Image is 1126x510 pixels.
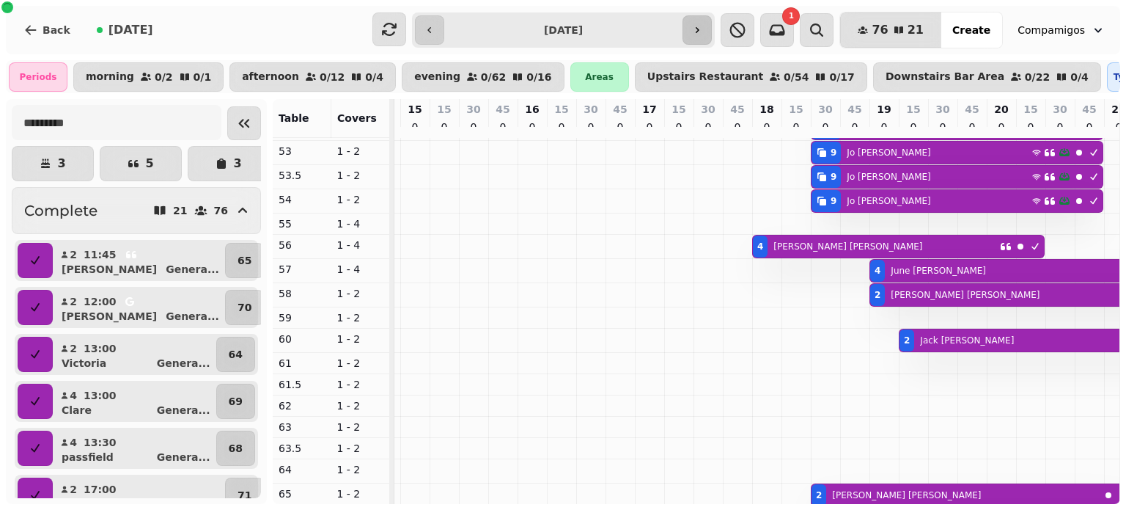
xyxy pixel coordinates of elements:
p: 15 [437,102,451,117]
p: Jo [PERSON_NAME] [847,171,930,183]
p: 76 [214,205,228,216]
p: Genera ... [166,262,219,277]
p: 0 / 4 [1070,72,1089,82]
p: 19 [877,102,891,117]
div: 4 [875,265,880,277]
button: Upstairs Restaurant0/540/17 [635,62,867,92]
p: 18 [759,102,773,117]
p: 62 [279,398,325,413]
button: Downstairs Bar Area0/220/4 [873,62,1101,92]
p: 30 [584,102,597,117]
span: Table [279,112,309,124]
p: afternoon [242,71,299,83]
span: 1 [789,12,794,20]
p: 0 [966,120,978,134]
p: 0 [1054,120,1066,134]
button: 213:00VictoriaGenera... [56,337,213,372]
p: 3 [57,158,65,170]
p: 0 [673,120,685,134]
p: 0 [702,120,714,134]
span: Covers [337,112,377,124]
p: 1 - 2 [337,420,384,434]
div: Areas [570,62,629,92]
button: 69 [216,384,255,419]
p: 1 - 2 [337,487,384,501]
p: 53 [279,144,325,159]
p: 0 [1025,120,1037,134]
p: 0 [556,120,567,134]
button: 3 [12,146,94,181]
button: 7621 [840,12,941,48]
p: 2 [69,482,78,497]
p: 45 [730,102,744,117]
button: Compamigos [1009,17,1114,43]
p: 70 [238,300,251,315]
p: 1 - 2 [337,286,384,301]
p: 15 [789,102,803,117]
p: 0 / 22 [1025,72,1050,82]
p: [PERSON_NAME] [62,262,157,277]
div: 9 [831,147,836,159]
button: 65 [225,243,264,278]
p: 15 [1023,102,1037,117]
p: [PERSON_NAME] [PERSON_NAME] [832,489,981,501]
p: 16 [525,102,539,117]
span: [DATE] [108,24,153,36]
p: 0 / 1 [194,72,212,82]
span: 76 [872,24,888,36]
p: 0 [996,120,1007,134]
p: 0 [820,120,831,134]
p: 1 - 4 [337,238,384,252]
p: 45 [847,102,861,117]
button: [DATE] [85,12,165,48]
button: 211:45[PERSON_NAME]Genera... [56,243,222,278]
button: morning0/20/1 [73,62,224,92]
p: 1 - 2 [337,168,384,183]
p: 4 [69,388,78,403]
p: 15 [408,102,422,117]
p: 30 [701,102,715,117]
p: 0 / 62 [481,72,506,82]
p: 45 [496,102,509,117]
p: 45 [1082,102,1096,117]
p: 0 [761,120,773,134]
p: 1 - 4 [337,262,384,277]
p: 68 [229,441,243,456]
p: Jo [PERSON_NAME] [847,147,930,159]
p: 0 [1083,120,1095,134]
button: evening0/620/16 [402,62,564,92]
p: 57 [279,262,325,277]
p: 1 - 2 [337,398,384,413]
p: 2 [69,341,78,356]
div: 9 [831,171,836,183]
p: 1 - 2 [337,332,384,346]
div: 2 [875,289,880,301]
p: 53.5 [279,168,325,183]
p: 13:30 [84,435,117,450]
p: 17:00 [84,482,117,497]
span: 21 [908,24,924,36]
button: Complete2176 [12,187,261,234]
button: 3 [188,146,270,181]
div: 9 [831,195,836,207]
p: Genera ... [157,450,210,465]
p: 55 [279,216,325,231]
button: Create [941,12,1002,48]
p: 0 [937,120,949,134]
div: 4 [757,241,763,252]
p: 45 [613,102,627,117]
p: 15 [906,102,920,117]
p: 0 [585,120,597,134]
p: Genera ... [157,403,210,418]
p: 30 [818,102,832,117]
p: Downstairs Bar Area [886,71,1004,83]
button: Back [12,12,82,48]
p: 3 [233,158,241,170]
p: 58 [279,286,325,301]
p: 1 - 4 [337,216,384,231]
p: 15 [671,102,685,117]
p: 1 - 2 [337,192,384,207]
p: 5 [145,158,153,170]
p: Clare [62,403,92,418]
p: 30 [935,102,949,117]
